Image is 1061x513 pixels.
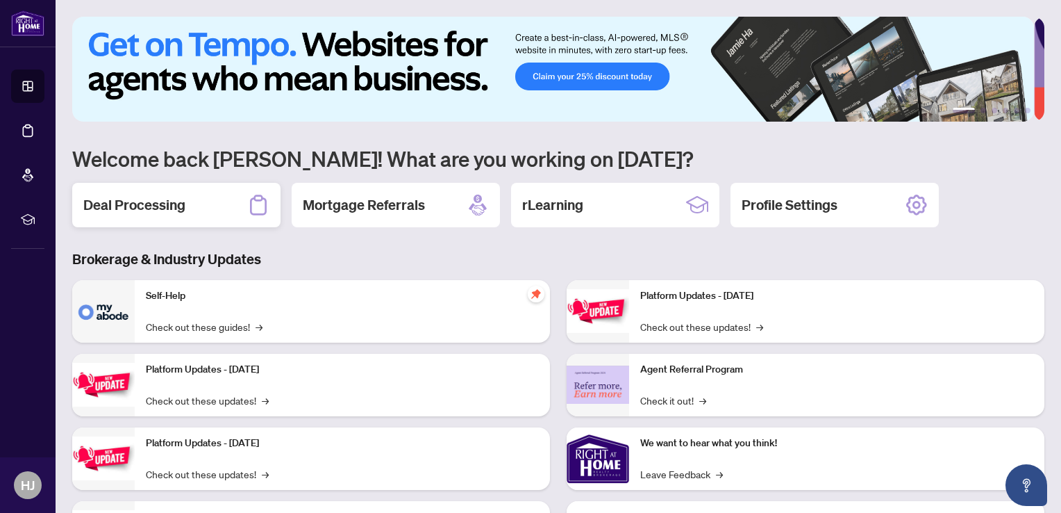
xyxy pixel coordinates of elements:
button: 5 [1014,108,1019,113]
img: Self-Help [72,280,135,343]
span: → [716,466,723,482]
p: Agent Referral Program [640,362,1033,377]
button: 3 [992,108,997,113]
span: → [699,393,706,408]
p: Self-Help [146,288,539,304]
p: Platform Updates - [DATE] [640,288,1033,304]
span: → [262,466,269,482]
span: → [256,319,262,334]
img: Platform Updates - September 16, 2025 [72,363,135,407]
h2: rLearning [522,195,583,215]
span: → [756,319,763,334]
img: Platform Updates - June 23, 2025 [567,289,629,333]
a: Check out these updates!→ [640,319,763,334]
h2: Mortgage Referrals [303,195,425,215]
span: HJ [21,475,35,495]
a: Check out these updates!→ [146,393,269,408]
img: Slide 0 [72,17,1034,122]
h2: Deal Processing [83,195,185,215]
p: Platform Updates - [DATE] [146,362,539,377]
p: We want to hear what you think! [640,436,1033,451]
a: Leave Feedback→ [640,466,723,482]
span: → [262,393,269,408]
a: Check out these guides!→ [146,319,262,334]
a: Check out these updates!→ [146,466,269,482]
img: We want to hear what you think! [567,427,629,490]
button: 6 [1025,108,1030,113]
button: Open asap [1005,464,1047,506]
button: 1 [953,108,975,113]
h2: Profile Settings [742,195,837,215]
h3: Brokerage & Industry Updates [72,250,1044,269]
span: pushpin [528,286,544,302]
img: logo [11,10,44,36]
img: Platform Updates - July 21, 2025 [72,437,135,480]
p: Platform Updates - [DATE] [146,436,539,451]
img: Agent Referral Program [567,366,629,404]
a: Check it out!→ [640,393,706,408]
h1: Welcome back [PERSON_NAME]! What are you working on [DATE]? [72,145,1044,172]
button: 2 [980,108,986,113]
button: 4 [1003,108,1008,113]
